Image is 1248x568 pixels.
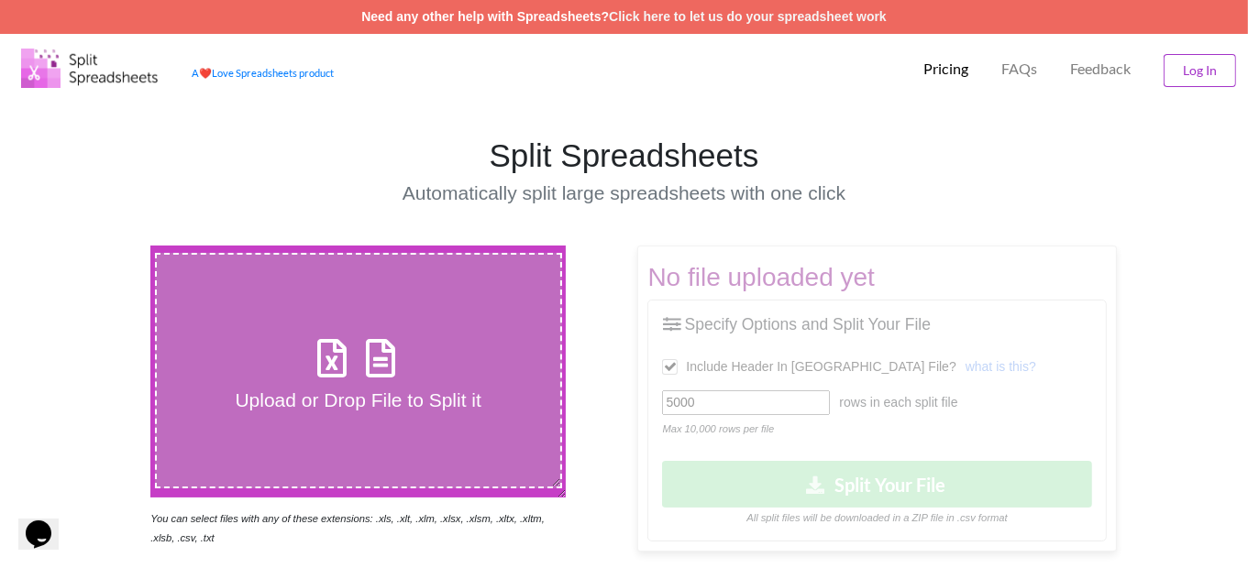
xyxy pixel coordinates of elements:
iframe: chat widget [18,495,77,550]
a: Click here to let us do your spreadsheet work [609,9,887,24]
span: Feedback [1070,61,1131,76]
h1: Split Spreadsheets [319,137,930,175]
p: FAQs [1001,60,1037,79]
p: Pricing [923,60,968,79]
a: AheartLove Spreadsheets product [192,67,334,79]
i: You can select files with any of these extensions: .xls, .xlt, .xlm, .xlsx, .xlsm, .xltx, .xltm, ... [150,513,545,543]
img: Logo.png [21,49,159,88]
h4: Automatically split large spreadsheets with one click [319,181,930,204]
span: heart [199,67,212,79]
h4: Upload or Drop File to Split it [157,388,560,411]
button: Log In [1164,54,1236,87]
